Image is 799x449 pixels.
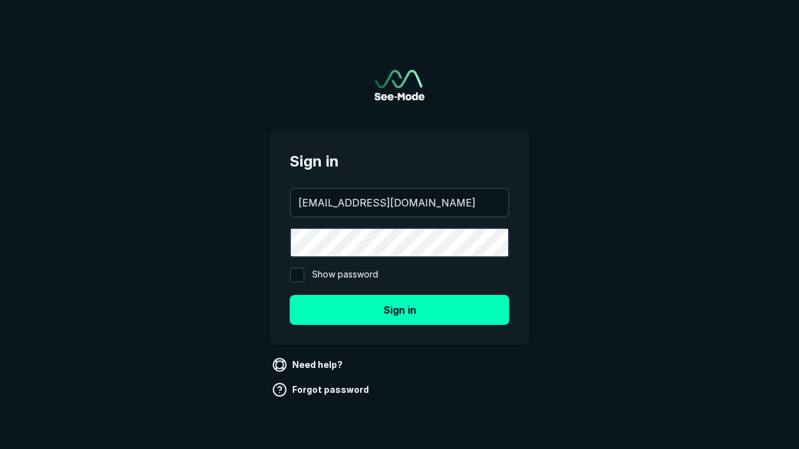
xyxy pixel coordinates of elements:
[290,295,509,325] button: Sign in
[270,355,348,375] a: Need help?
[375,70,424,100] img: See-Mode Logo
[290,150,509,173] span: Sign in
[312,268,378,282] span: Show password
[270,380,374,400] a: Forgot password
[291,189,508,216] input: your@email.com
[375,70,424,100] a: Go to sign in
